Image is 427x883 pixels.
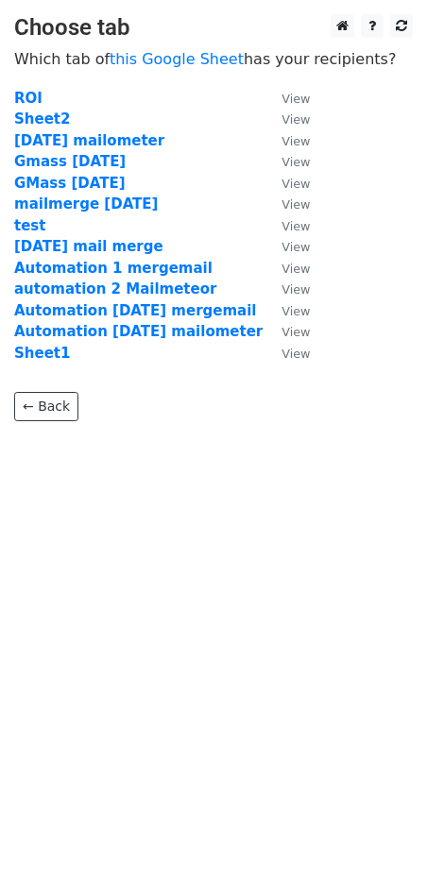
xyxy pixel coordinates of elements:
small: View [282,282,310,297]
p: Which tab of has your recipients? [14,49,413,69]
small: View [282,134,310,148]
a: View [263,175,310,192]
small: View [282,155,310,169]
a: View [263,217,310,234]
a: View [263,132,310,149]
h3: Choose tab [14,14,413,42]
a: View [263,302,310,319]
small: View [282,177,310,191]
a: View [263,280,310,297]
small: View [282,262,310,276]
a: [DATE] mail merge [14,238,163,255]
a: View [263,345,310,362]
a: View [263,110,310,127]
small: View [282,197,310,212]
small: View [282,347,310,361]
a: Automation 1 mergemail [14,260,213,277]
a: View [263,238,310,255]
a: ROI [14,90,43,107]
a: Sheet1 [14,345,70,362]
a: Automation [DATE] mergemail [14,302,257,319]
a: View [263,195,310,212]
a: [DATE] mailometer [14,132,164,149]
a: View [263,260,310,277]
a: mailmerge [DATE] [14,195,158,212]
small: View [282,240,310,254]
a: Automation [DATE] mailometer [14,323,263,340]
a: View [263,90,310,107]
a: GMass [DATE] [14,175,126,192]
small: View [282,219,310,233]
small: View [282,92,310,106]
a: View [263,323,310,340]
a: View [263,153,310,170]
a: Sheet2 [14,110,70,127]
a: ← Back [14,392,78,421]
a: this Google Sheet [110,50,244,68]
a: automation 2 Mailmeteor [14,280,216,297]
small: View [282,304,310,318]
a: test [14,217,45,234]
a: Gmass [DATE] [14,153,126,170]
small: View [282,112,310,127]
small: View [282,325,310,339]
